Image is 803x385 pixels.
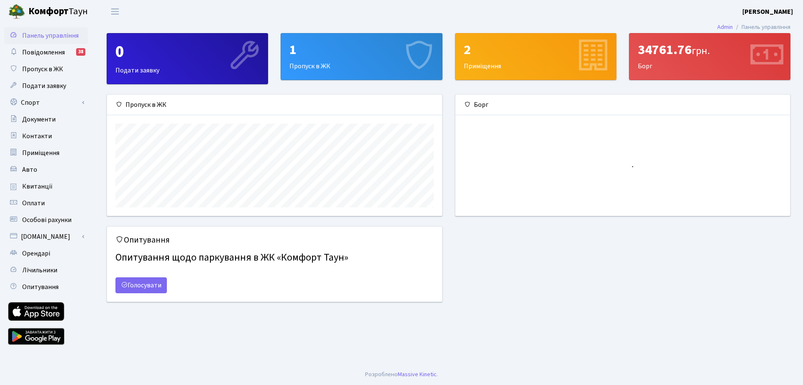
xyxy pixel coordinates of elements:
span: Орендарі [22,249,50,258]
span: Оплати [22,199,45,208]
span: Подати заявку [22,81,66,90]
li: Панель управління [733,23,790,32]
span: Пропуск в ЖК [22,65,63,74]
h5: Опитування [115,235,434,245]
b: [PERSON_NAME] [742,7,793,16]
img: logo.png [8,3,25,20]
a: Повідомлення38 [4,44,88,61]
div: 38 [76,48,85,56]
span: Приміщення [22,148,59,158]
a: Massive Kinetic [398,370,437,379]
a: Панель управління [4,27,88,44]
span: Контакти [22,132,52,141]
span: Панель управління [22,31,79,40]
span: Повідомлення [22,48,65,57]
a: Admin [717,23,733,31]
a: Опитування [4,279,88,295]
span: Особові рахунки [22,215,72,225]
a: 0Подати заявку [107,33,268,84]
div: 0 [115,42,259,62]
div: Пропуск в ЖК [107,95,442,115]
b: Комфорт [28,5,69,18]
span: Квитанції [22,182,53,191]
a: 2Приміщення [455,33,616,80]
h4: Опитування щодо паркування в ЖК «Комфорт Таун» [115,248,434,267]
div: Борг [629,34,790,80]
a: Квитанції [4,178,88,195]
a: Голосувати [115,277,167,293]
a: Розроблено [365,370,398,379]
span: грн. [692,44,710,58]
nav: breadcrumb [705,18,803,36]
a: Лічильники [4,262,88,279]
a: [PERSON_NAME] [742,7,793,17]
span: Таун [28,5,88,19]
a: Орендарі [4,245,88,262]
a: Особові рахунки [4,212,88,228]
div: . [365,370,438,379]
span: Лічильники [22,266,57,275]
a: Подати заявку [4,78,88,94]
div: Борг [455,95,790,115]
div: 2 [464,42,608,58]
button: Переключити навігацію [105,5,125,18]
a: [DOMAIN_NAME] [4,228,88,245]
div: Подати заявку [107,34,268,84]
div: 1 [289,42,433,58]
div: Приміщення [455,34,616,80]
div: 34761.76 [638,42,782,58]
span: Документи [22,115,56,124]
a: Документи [4,111,88,128]
a: Контакти [4,128,88,145]
a: Пропуск в ЖК [4,61,88,78]
a: Спорт [4,94,88,111]
a: Приміщення [4,145,88,161]
div: Пропуск в ЖК [281,34,442,80]
span: Авто [22,165,37,174]
a: Оплати [4,195,88,212]
a: Авто [4,161,88,178]
a: 1Пропуск в ЖК [281,33,442,80]
span: Опитування [22,282,59,292]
